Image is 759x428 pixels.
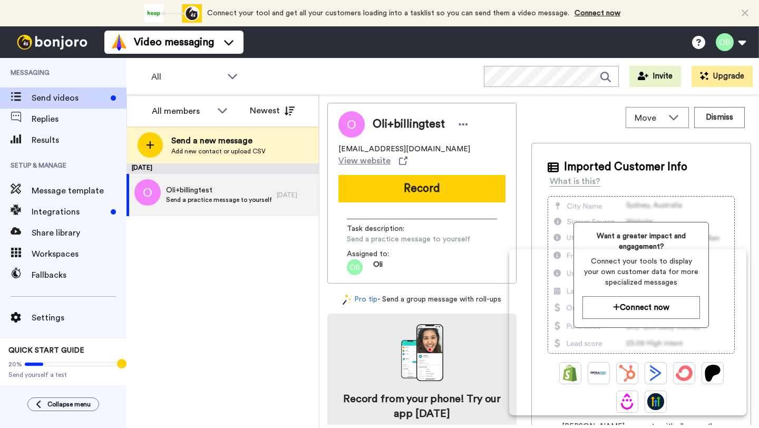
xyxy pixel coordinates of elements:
[694,107,745,128] button: Dismiss
[32,184,126,197] span: Message template
[277,191,314,199] div: [DATE]
[32,134,126,147] span: Results
[343,294,352,305] img: magic-wand.svg
[338,144,470,154] span: [EMAIL_ADDRESS][DOMAIN_NAME]
[629,66,681,87] button: Invite
[338,392,506,421] h4: Record from your phone! Try our app [DATE]
[8,347,84,354] span: QUICK START GUIDE
[401,324,443,381] img: download
[134,35,214,50] span: Video messaging
[152,105,212,118] div: All members
[27,397,99,411] button: Collapse menu
[692,66,753,87] button: Upgrade
[373,116,445,132] span: Oli+billingtest
[347,223,421,234] span: Task description :
[564,159,687,175] span: Imported Customer Info
[117,359,126,368] div: Tooltip anchor
[166,196,271,204] span: Send a practice message to yourself
[32,92,106,104] span: Send videos
[347,259,363,275] img: ob.png
[207,9,569,17] span: Connect your tool and get all your customers loading into a tasklist so you can send them a video...
[347,234,470,245] span: Send a practice message to yourself
[134,179,161,206] img: o.png
[338,175,505,202] button: Record
[32,248,126,260] span: Workspaces
[582,231,700,252] span: Want a greater impact and engagement?
[347,249,421,259] span: Assigned to:
[8,371,118,379] span: Send yourself a test
[327,294,517,305] div: - Send a group message with roll-ups
[338,111,365,138] img: Image of Oli+billingtest
[126,163,319,174] div: [DATE]
[47,400,91,408] span: Collapse menu
[32,312,126,324] span: Settings
[111,34,128,51] img: vm-color.svg
[338,154,391,167] span: View website
[32,227,126,239] span: Share library
[171,147,266,155] span: Add new contact or upload CSV
[151,71,222,83] span: All
[8,360,22,368] span: 20%
[550,175,600,188] div: What is this?
[242,100,303,121] button: Newest
[373,259,383,275] span: Oli
[575,9,620,17] a: Connect now
[171,134,266,147] span: Send a new message
[13,35,92,50] img: bj-logo-header-white.svg
[32,206,106,218] span: Integrations
[32,269,126,281] span: Fallbacks
[144,4,202,23] div: animation
[32,113,126,125] span: Replies
[635,112,663,124] span: Move
[343,294,377,305] a: Pro tip
[338,154,407,167] a: View website
[166,185,271,196] span: Oli+billingtest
